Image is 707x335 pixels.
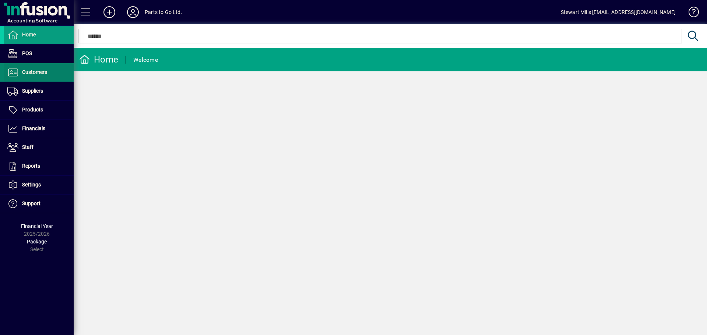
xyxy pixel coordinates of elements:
span: Customers [22,69,47,75]
span: Support [22,200,41,206]
a: Reports [4,157,74,175]
span: POS [22,50,32,56]
div: Welcome [133,54,158,66]
a: Support [4,195,74,213]
a: Products [4,101,74,119]
span: Package [27,239,47,245]
span: Products [22,107,43,113]
a: Staff [4,138,74,157]
span: Financials [22,125,45,131]
a: Settings [4,176,74,194]
span: Suppliers [22,88,43,94]
div: Home [79,54,118,65]
button: Profile [121,6,145,19]
a: Customers [4,63,74,82]
span: Home [22,32,36,38]
span: Financial Year [21,223,53,229]
div: Stewart Mills [EMAIL_ADDRESS][DOMAIN_NAME] [561,6,676,18]
span: Reports [22,163,40,169]
a: Financials [4,120,74,138]
button: Add [98,6,121,19]
a: Knowledge Base [683,1,698,25]
a: POS [4,44,74,63]
span: Settings [22,182,41,188]
a: Suppliers [4,82,74,100]
div: Parts to Go Ltd. [145,6,182,18]
span: Staff [22,144,34,150]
